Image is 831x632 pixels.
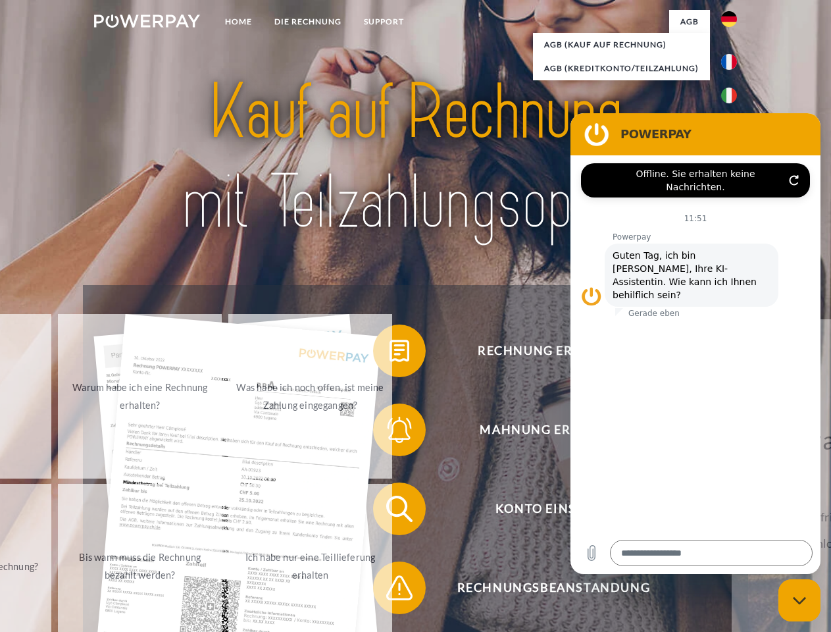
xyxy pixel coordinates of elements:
[392,483,715,535] span: Konto einsehen
[353,10,415,34] a: SUPPORT
[778,579,820,621] iframe: Schaltfläche zum Öffnen des Messaging-Fensters; Konversation läuft
[392,562,715,614] span: Rechnungsbeanstandung
[236,379,384,414] div: Was habe ich noch offen, ist meine Zahlung eingegangen?
[263,10,353,34] a: DIE RECHNUNG
[721,88,737,103] img: it
[373,562,715,614] button: Rechnungsbeanstandung
[228,314,392,479] a: Was habe ich noch offen, ist meine Zahlung eingegangen?
[236,548,384,584] div: Ich habe nur eine Teillieferung erhalten
[533,57,710,80] a: AGB (Kreditkonto/Teilzahlung)
[66,379,214,414] div: Warum habe ich eine Rechnung erhalten?
[669,10,710,34] a: agb
[533,33,710,57] a: AGB (Kauf auf Rechnung)
[66,548,214,584] div: Bis wann muss die Rechnung bezahlt werden?
[126,63,705,252] img: title-powerpay_de.svg
[721,11,737,27] img: de
[721,54,737,70] img: fr
[373,483,715,535] button: Konto einsehen
[214,10,263,34] a: Home
[94,14,200,28] img: logo-powerpay-white.svg
[570,113,820,574] iframe: Messaging-Fenster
